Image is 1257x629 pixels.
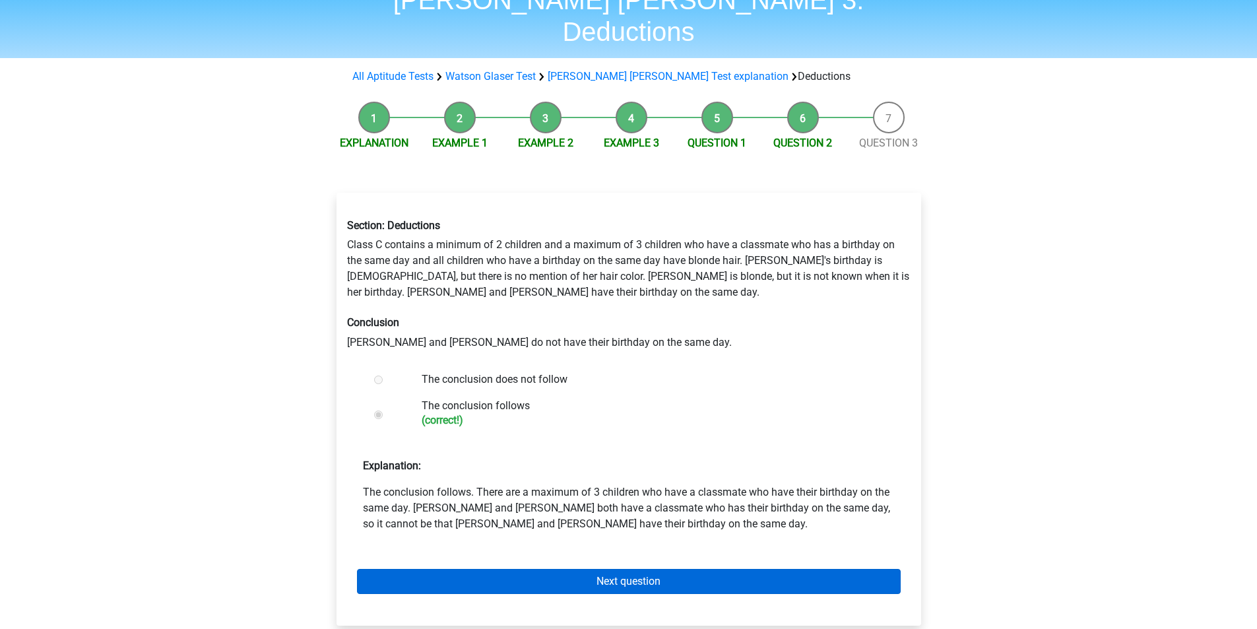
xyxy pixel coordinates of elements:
[422,372,878,387] label: The conclusion does not follow
[347,316,911,329] h6: Conclusion
[548,70,789,83] a: [PERSON_NAME] [PERSON_NAME] Test explanation
[363,459,421,472] strong: Explanation:
[357,569,901,594] a: Next question
[445,70,536,83] a: Watson Glaser Test
[363,484,895,532] p: The conclusion follows. There are a maximum of 3 children who have a classmate who have their bir...
[688,137,746,149] a: Question 1
[422,398,878,426] label: The conclusion follows
[773,137,832,149] a: Question 2
[347,219,911,232] h6: Section: Deductions
[604,137,659,149] a: Example 3
[347,69,911,84] div: Deductions
[337,209,920,360] div: Class C contains a minimum of 2 children and a maximum of 3 children who have a classmate who has...
[432,137,488,149] a: Example 1
[340,137,408,149] a: Explanation
[352,70,434,83] a: All Aptitude Tests
[422,414,878,426] h6: (correct!)
[518,137,573,149] a: Example 2
[859,137,918,149] a: Question 3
